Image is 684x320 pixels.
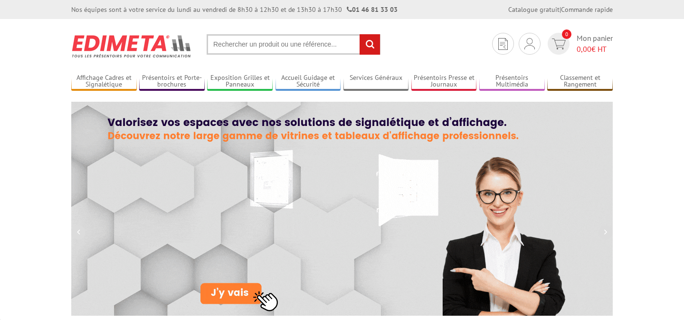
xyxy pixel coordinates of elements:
img: devis rapide [524,38,535,49]
a: Présentoirs Multimédia [479,74,545,89]
span: Mon panier [577,33,613,55]
a: devis rapide 0 Mon panier 0,00€ HT [545,33,613,55]
img: Présentoir, panneau, stand - Edimeta - PLV, affichage, mobilier bureau, entreprise [71,29,192,64]
a: Commande rapide [561,5,613,14]
a: Présentoirs et Porte-brochures [139,74,205,89]
span: 0,00 [577,44,591,54]
a: Services Généraux [343,74,409,89]
a: Exposition Grilles et Panneaux [207,74,273,89]
div: | [508,5,613,14]
strong: 01 46 81 33 03 [347,5,398,14]
div: Nos équipes sont à votre service du lundi au vendredi de 8h30 à 12h30 et de 13h30 à 17h30 [71,5,398,14]
a: Catalogue gratuit [508,5,560,14]
a: Affichage Cadres et Signalétique [71,74,137,89]
img: devis rapide [498,38,508,50]
input: Rechercher un produit ou une référence... [207,34,380,55]
a: Classement et Rangement [547,74,613,89]
input: rechercher [360,34,380,55]
a: Accueil Guidage et Sécurité [275,74,341,89]
a: Présentoirs Presse et Journaux [411,74,477,89]
img: devis rapide [552,39,566,49]
span: 0 [562,29,571,39]
span: € HT [577,44,613,55]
